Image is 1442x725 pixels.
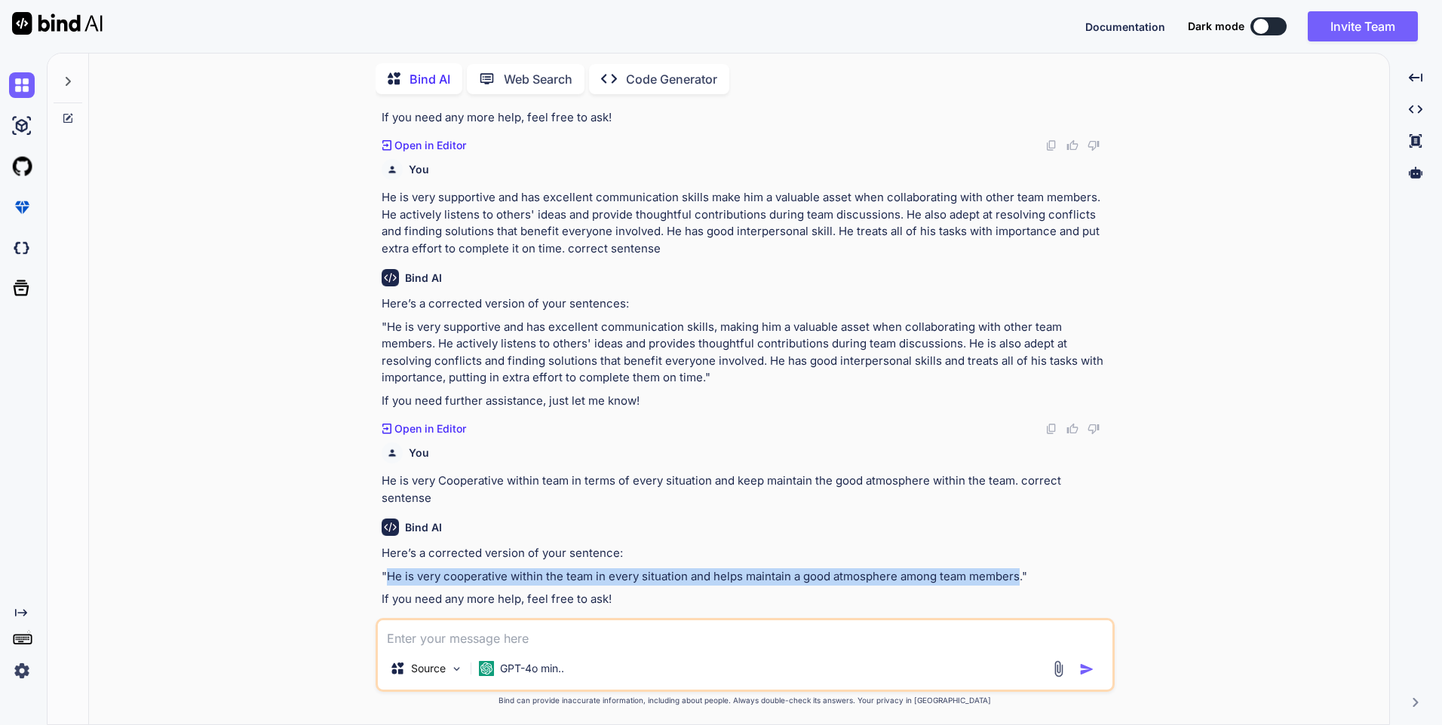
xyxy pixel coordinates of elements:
[12,12,103,35] img: Bind AI
[410,70,450,88] p: Bind AI
[9,113,35,139] img: ai-studio
[9,194,35,220] img: premium
[411,661,446,676] p: Source
[1085,20,1165,33] span: Documentation
[382,295,1112,313] p: Here’s a corrected version of your sentences:
[479,661,494,676] img: GPT-4o mini
[500,661,564,676] p: GPT-4o min..
[1188,19,1244,34] span: Dark mode
[394,138,466,153] p: Open in Editor
[376,695,1115,706] p: Bind can provide inaccurate information, including about people. Always double-check its answers....
[382,319,1112,387] p: "He is very supportive and has excellent communication skills, making him a valuable asset when c...
[1066,139,1078,151] img: like
[504,70,572,88] p: Web Search
[1079,662,1094,677] img: icon
[382,393,1112,410] p: If you need further assistance, just let me know!
[1050,660,1067,678] img: attachment
[409,162,429,177] h6: You
[9,72,35,98] img: chat
[405,520,442,535] h6: Bind AI
[1088,139,1100,151] img: dislike
[1085,19,1165,35] button: Documentation
[382,591,1112,608] p: If you need any more help, feel free to ask!
[382,473,1112,506] p: He is very Cooperative within team in terms of every situation and keep maintain the good atmosph...
[1308,11,1418,41] button: Invite Team
[382,568,1112,586] p: "He is very cooperative within the team in every situation and helps maintain a good atmosphere a...
[450,662,463,675] img: Pick Models
[9,658,35,684] img: settings
[9,235,35,261] img: darkCloudIdeIcon
[382,189,1112,257] p: He is very supportive and has excellent communication skills make him a valuable asset when colla...
[394,421,466,436] p: Open in Editor
[405,271,442,286] h6: Bind AI
[382,109,1112,127] p: If you need any more help, feel free to ask!
[1045,423,1057,435] img: copy
[1066,423,1078,435] img: like
[626,70,717,88] p: Code Generator
[1045,139,1057,151] img: copy
[409,445,429,460] h6: You
[1088,423,1100,435] img: dislike
[382,545,1112,562] p: Here’s a corrected version of your sentence:
[9,154,35,179] img: githubLight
